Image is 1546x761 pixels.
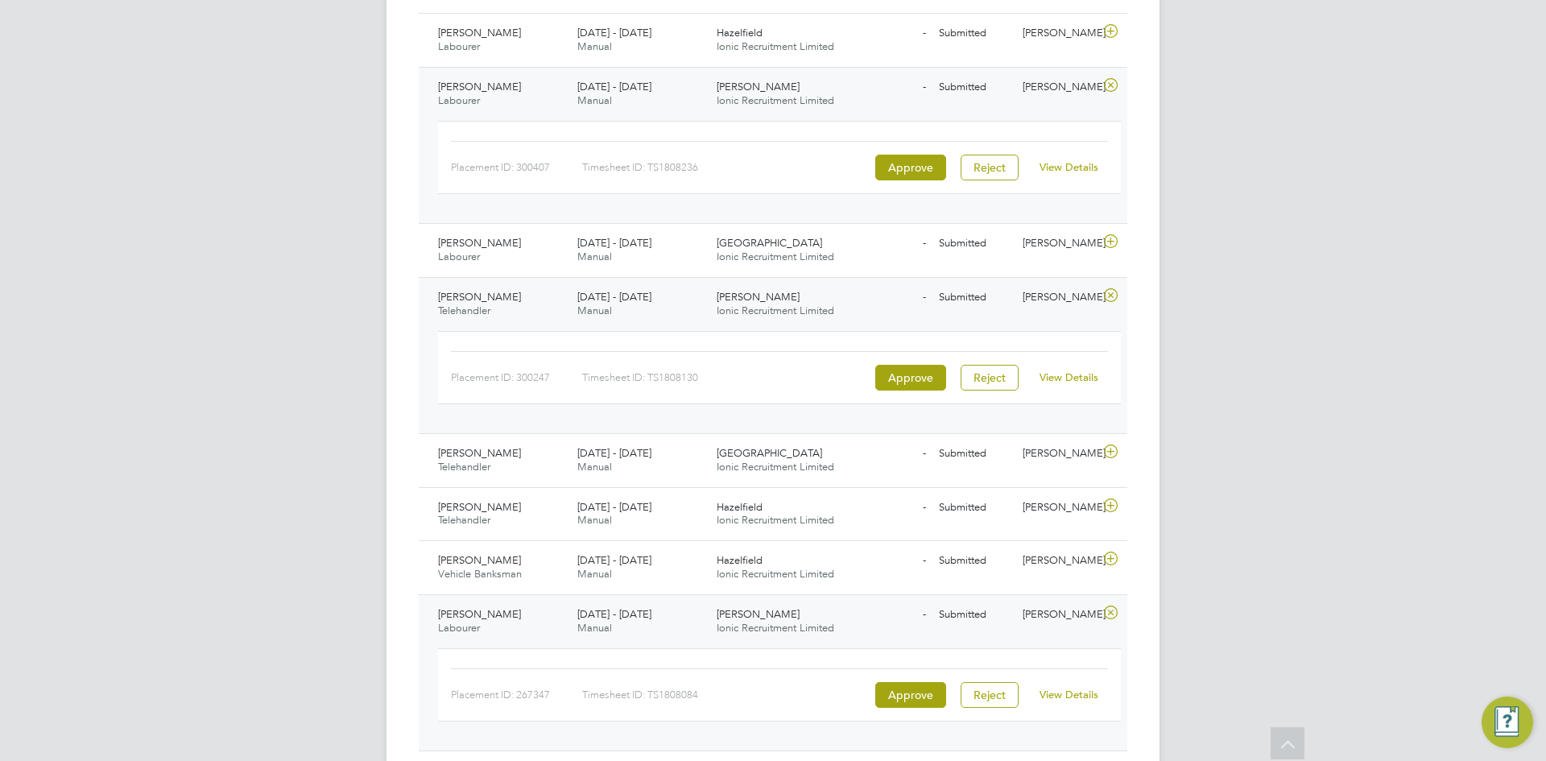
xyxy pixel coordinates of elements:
[577,250,612,263] span: Manual
[849,74,932,101] div: -
[577,460,612,474] span: Manual
[717,80,800,93] span: [PERSON_NAME]
[717,553,763,567] span: Hazelfield
[451,365,582,391] div: Placement ID: 300247
[438,250,480,263] span: Labourer
[849,20,932,47] div: -
[961,365,1019,391] button: Reject
[717,304,834,317] span: Ionic Recruitment Limited
[577,607,651,621] span: [DATE] - [DATE]
[961,682,1019,708] button: Reject
[438,513,490,527] span: Telehandler
[1482,697,1533,748] button: Engage Resource Center
[961,155,1019,180] button: Reject
[1016,230,1100,257] div: [PERSON_NAME]
[577,93,612,107] span: Manual
[577,567,612,581] span: Manual
[577,553,651,567] span: [DATE] - [DATE]
[1040,370,1098,384] a: View Details
[717,446,822,460] span: [GEOGRAPHIC_DATA]
[438,80,521,93] span: [PERSON_NAME]
[577,39,612,53] span: Manual
[582,155,871,180] div: Timesheet ID: TS1808236
[438,607,521,621] span: [PERSON_NAME]
[438,290,521,304] span: [PERSON_NAME]
[1016,20,1100,47] div: [PERSON_NAME]
[849,230,932,257] div: -
[582,365,871,391] div: Timesheet ID: TS1808130
[577,513,612,527] span: Manual
[438,621,480,635] span: Labourer
[717,39,834,53] span: Ionic Recruitment Limited
[438,567,522,581] span: Vehicle Banksman
[451,682,582,708] div: Placement ID: 267347
[1016,548,1100,574] div: [PERSON_NAME]
[577,290,651,304] span: [DATE] - [DATE]
[717,607,800,621] span: [PERSON_NAME]
[717,567,834,581] span: Ionic Recruitment Limited
[849,494,932,521] div: -
[849,284,932,311] div: -
[932,440,1016,467] div: Submitted
[438,460,490,474] span: Telehandler
[717,250,834,263] span: Ionic Recruitment Limited
[849,548,932,574] div: -
[1040,160,1098,174] a: View Details
[438,236,521,250] span: [PERSON_NAME]
[717,236,822,250] span: [GEOGRAPHIC_DATA]
[932,230,1016,257] div: Submitted
[932,494,1016,521] div: Submitted
[1016,284,1100,311] div: [PERSON_NAME]
[849,440,932,467] div: -
[577,236,651,250] span: [DATE] - [DATE]
[1040,688,1098,701] a: View Details
[1016,440,1100,467] div: [PERSON_NAME]
[932,602,1016,628] div: Submitted
[438,93,480,107] span: Labourer
[717,93,834,107] span: Ionic Recruitment Limited
[932,20,1016,47] div: Submitted
[577,446,651,460] span: [DATE] - [DATE]
[717,500,763,514] span: Hazelfield
[875,155,946,180] button: Approve
[1016,74,1100,101] div: [PERSON_NAME]
[438,26,521,39] span: [PERSON_NAME]
[577,80,651,93] span: [DATE] - [DATE]
[438,500,521,514] span: [PERSON_NAME]
[932,284,1016,311] div: Submitted
[451,155,582,180] div: Placement ID: 300407
[849,602,932,628] div: -
[875,365,946,391] button: Approve
[1016,494,1100,521] div: [PERSON_NAME]
[717,621,834,635] span: Ionic Recruitment Limited
[717,26,763,39] span: Hazelfield
[577,304,612,317] span: Manual
[717,513,834,527] span: Ionic Recruitment Limited
[438,553,521,567] span: [PERSON_NAME]
[438,446,521,460] span: [PERSON_NAME]
[932,74,1016,101] div: Submitted
[438,304,490,317] span: Telehandler
[932,548,1016,574] div: Submitted
[577,26,651,39] span: [DATE] - [DATE]
[577,621,612,635] span: Manual
[577,500,651,514] span: [DATE] - [DATE]
[717,460,834,474] span: Ionic Recruitment Limited
[1016,602,1100,628] div: [PERSON_NAME]
[438,39,480,53] span: Labourer
[582,682,871,708] div: Timesheet ID: TS1808084
[717,290,800,304] span: [PERSON_NAME]
[875,682,946,708] button: Approve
